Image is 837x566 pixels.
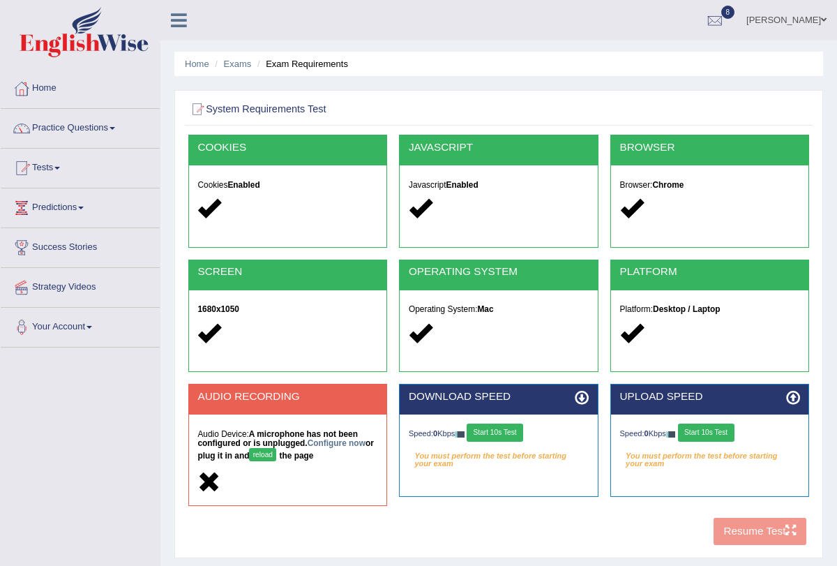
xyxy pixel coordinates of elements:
[197,266,377,278] h2: SCREEN
[666,431,676,438] img: ajax-loader-fb-connection.gif
[409,448,589,466] em: You must perform the test before starting your exam
[1,268,160,303] a: Strategy Videos
[678,424,734,442] button: Start 10s Test
[620,424,800,445] div: Speed: Kbps
[1,69,160,104] a: Home
[197,304,239,314] strong: 1680x1050
[1,188,160,223] a: Predictions
[197,391,377,403] h2: AUDIO RECORDING
[409,181,589,190] h5: Javascript
[620,142,800,154] h2: BROWSER
[721,6,735,19] span: 8
[620,266,800,278] h2: PLATFORM
[188,100,573,119] h2: System Requirements Test
[446,180,478,190] strong: Enabled
[455,431,465,438] img: ajax-loader-fb-connection.gif
[652,180,684,190] strong: Chrome
[1,308,160,343] a: Your Account
[1,109,160,144] a: Practice Questions
[227,180,259,190] strong: Enabled
[620,448,800,466] em: You must perform the test before starting your exam
[653,304,720,314] strong: Desktop / Laptop
[620,391,800,403] h2: UPLOAD SPEED
[409,391,589,403] h2: DOWNLOAD SPEED
[1,228,160,263] a: Success Stories
[249,448,276,461] button: reload
[409,305,589,314] h5: Operating System:
[197,430,377,464] h5: Audio Device:
[197,142,377,154] h2: COOKIES
[409,142,589,154] h2: JAVASCRIPT
[1,149,160,184] a: Tests
[185,59,209,69] a: Home
[433,429,437,438] strong: 0
[254,57,348,70] li: Exam Requirements
[620,305,800,314] h5: Platform:
[197,429,373,461] strong: A microphone has not been configured or is unplugged. or plug it in and the page
[409,266,589,278] h2: OPERATING SYSTEM
[197,181,377,190] h5: Cookies
[224,59,252,69] a: Exams
[620,181,800,190] h5: Browser:
[477,304,493,314] strong: Mac
[409,424,589,445] div: Speed: Kbps
[644,429,649,438] strong: 0
[467,424,523,442] button: Start 10s Test
[308,438,365,448] a: Configure now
